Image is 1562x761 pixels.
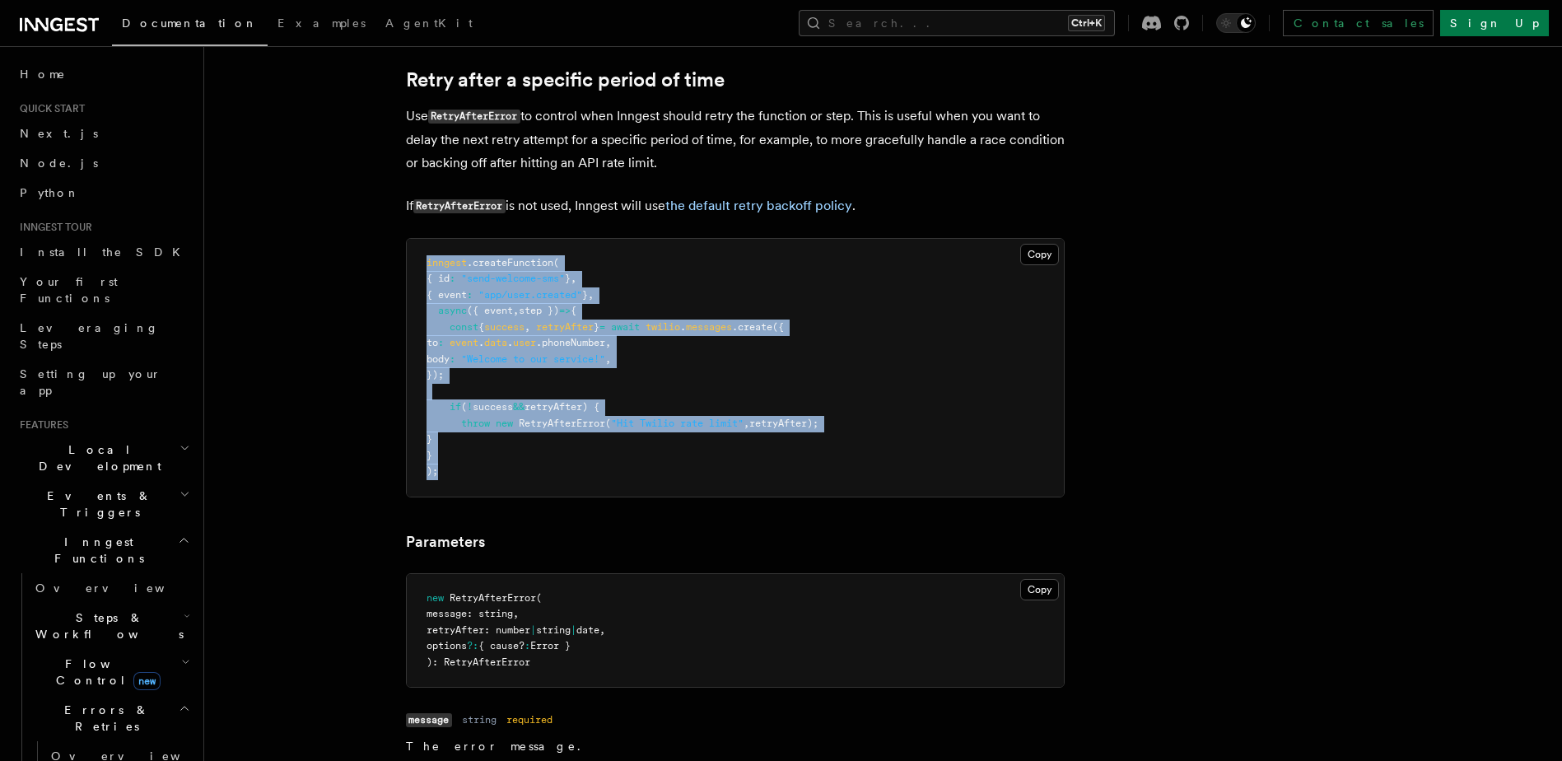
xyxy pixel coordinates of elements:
[732,321,772,333] span: .create
[13,59,194,89] a: Home
[13,267,194,313] a: Your first Functions
[576,624,599,636] span: date
[478,321,484,333] span: {
[772,321,784,333] span: ({
[427,369,444,380] span: });
[13,488,180,521] span: Events & Triggers
[536,624,571,636] span: string
[450,273,455,284] span: :
[268,5,375,44] a: Examples
[427,465,438,477] span: );
[13,148,194,178] a: Node.js
[1216,13,1256,33] button: Toggle dark mode
[478,289,582,301] span: "app/user.created"
[467,257,553,268] span: .createFunction
[467,305,513,316] span: ({ event
[478,640,525,651] span: { cause?
[13,359,194,405] a: Setting up your app
[450,321,478,333] span: const
[427,608,513,619] span: message: string
[29,656,181,689] span: Flow Control
[799,10,1115,36] button: Search...Ctrl+K
[427,592,444,604] span: new
[427,273,450,284] span: { id
[133,672,161,690] span: new
[450,353,455,365] span: :
[20,127,98,140] span: Next.js
[496,418,513,429] span: new
[13,418,68,432] span: Features
[525,401,599,413] span: retryAfter) {
[605,418,611,429] span: (
[599,624,605,636] span: ,
[406,194,1065,218] p: If is not used, Inngest will use .
[20,186,80,199] span: Python
[406,530,485,553] a: Parameters
[450,592,536,604] span: RetryAfterError
[13,534,178,567] span: Inngest Functions
[450,401,461,413] span: if
[611,321,640,333] span: await
[13,119,194,148] a: Next.js
[665,198,852,213] a: the default retry backoff policy
[277,16,366,30] span: Examples
[467,640,478,651] span: ?:
[406,105,1065,175] p: Use to control when Inngest should retry the function or step. This is useful when you want to de...
[513,305,519,316] span: ,
[530,640,571,651] span: Error }
[484,321,525,333] span: success
[427,433,432,445] span: }
[13,481,194,527] button: Events & Triggers
[473,401,513,413] span: success
[427,450,432,461] span: }
[507,337,513,348] span: .
[1068,15,1105,31] kbd: Ctrl+K
[646,321,680,333] span: twilio
[20,156,98,170] span: Node.js
[478,337,484,348] span: .
[438,337,444,348] span: :
[406,68,725,91] a: Retry after a specific period of time
[29,609,184,642] span: Steps & Workflows
[406,738,1038,754] p: The error message.
[582,289,588,301] span: }
[513,608,519,619] span: ,
[427,337,438,348] span: to
[13,102,85,115] span: Quick start
[1283,10,1434,36] a: Contact sales
[686,321,732,333] span: messages
[13,435,194,481] button: Local Development
[112,5,268,46] a: Documentation
[559,305,571,316] span: =>
[122,16,258,30] span: Documentation
[461,353,605,365] span: "Welcome to our service!"
[525,640,530,651] span: :
[536,337,605,348] span: .phoneNumber
[20,367,161,397] span: Setting up your app
[536,592,542,604] span: (
[571,305,576,316] span: {
[20,66,66,82] span: Home
[427,624,530,636] span: retryAfter: number
[427,289,467,301] span: { event
[749,418,818,429] span: retryAfter);
[611,418,744,429] span: "Hit Twilio rate limit"
[467,289,473,301] span: :
[467,401,473,413] span: !
[571,273,576,284] span: ,
[519,418,605,429] span: RetryAfterError
[29,702,179,735] span: Errors & Retries
[13,221,92,234] span: Inngest tour
[13,178,194,208] a: Python
[1020,579,1059,600] button: Copy
[427,640,467,651] span: options
[605,353,611,365] span: ,
[13,441,180,474] span: Local Development
[20,321,159,351] span: Leveraging Steps
[375,5,483,44] a: AgentKit
[427,353,450,365] span: body
[525,321,530,333] span: ,
[29,603,194,649] button: Steps & Workflows
[35,581,205,595] span: Overview
[594,321,599,333] span: }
